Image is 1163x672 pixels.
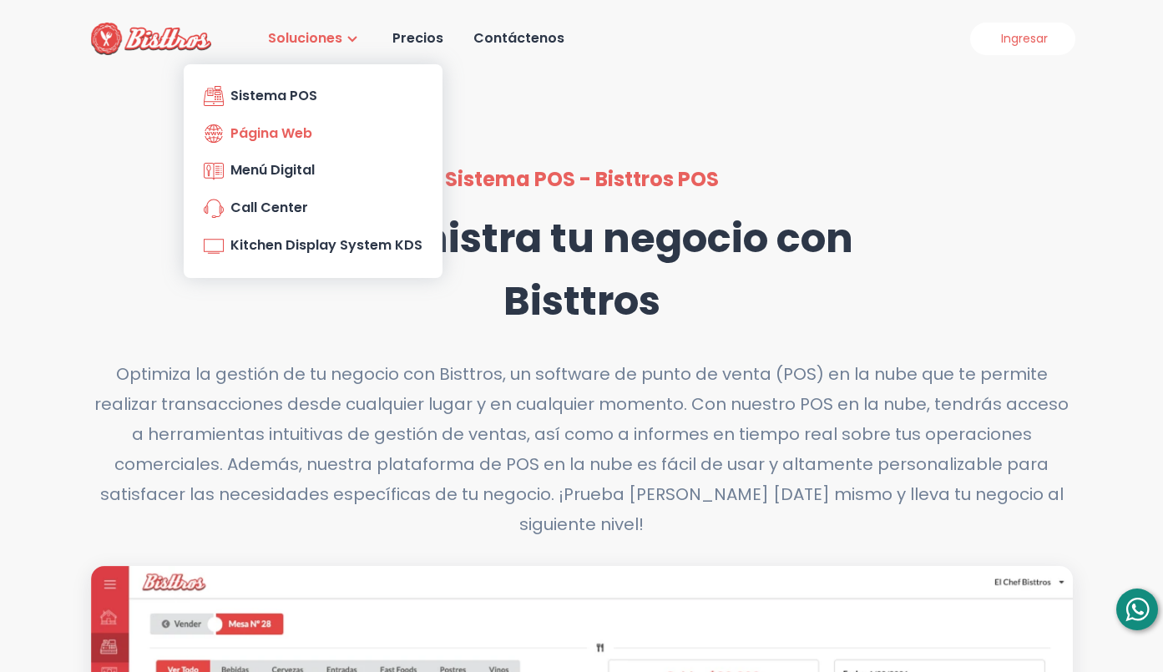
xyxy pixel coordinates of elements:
h1: Administra tu negocio con Bisttros [311,208,853,332]
div: Precios [389,27,443,51]
a: Call Center [197,193,429,224]
div: Soluciones [265,27,342,51]
div: Optimiza la gestión de tu negocio con Bisttros, un software de punto de venta (POS) en la nube qu... [91,359,1073,539]
div: Sistema POS [204,84,317,109]
a: Precios [389,15,443,61]
a: Sistema POS [197,81,429,112]
div: Página Web [204,122,312,146]
a: Kitchen Display System KDS [197,230,429,261]
a: Menú Digital [197,155,429,186]
div: Kitchen Display System KDS [204,234,422,258]
div: Ingresar [998,28,1048,49]
a: Contáctenos [470,15,564,61]
div: Call Center [204,196,308,220]
div: Menú Digital [204,159,315,183]
a: Ingresar [973,25,1073,53]
h4: Sistema POS - Bisttros POS [91,164,1073,195]
img: Bisttros POS Logo [91,23,211,55]
a: Página Web [197,119,429,149]
div: Contáctenos [470,27,564,51]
